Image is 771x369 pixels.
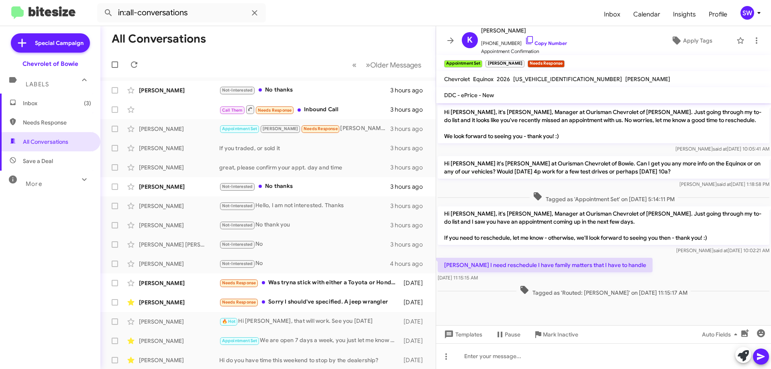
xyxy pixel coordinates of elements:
span: Tagged as 'Appointment Set' on [DATE] 5:14:11 PM [530,192,678,203]
span: Inbox [23,99,91,107]
span: [PERSON_NAME] [DATE] 10:05:41 AM [675,146,769,152]
div: Was tryna stick with either a Toyota or Honda and no more then 13000 [219,278,400,287]
button: Auto Fields [696,327,747,342]
div: [PERSON_NAME] [139,163,219,171]
div: [PERSON_NAME] [139,279,219,287]
div: Hi do you have time this weekend to stop by the dealership? [219,356,400,364]
span: » [366,60,370,70]
div: [DATE] [400,298,429,306]
span: Save a Deal [23,157,53,165]
span: DDC - ePrice - New [444,92,494,99]
span: 🔥 Hot [222,319,236,324]
div: We are open 7 days a week, you just let me know when you can make it and we can make sure we are ... [219,336,400,345]
div: [PERSON_NAME] [139,337,219,345]
div: No thanks [219,86,390,95]
span: Needs Response [258,108,292,113]
p: Hi [PERSON_NAME] it's [PERSON_NAME] at Ourisman Chevrolet of Bowie. Can I get you any more info o... [438,156,769,179]
span: Auto Fields [702,327,740,342]
nav: Page navigation example [348,57,426,73]
a: Inbox [598,3,627,26]
span: [DATE] 11:15:15 AM [438,275,478,281]
div: Inbound Call [219,104,390,114]
div: [DATE] [400,356,429,364]
div: 3 hours ago [390,202,429,210]
a: Profile [702,3,734,26]
span: (3) [84,99,91,107]
div: [PERSON_NAME] [139,318,219,326]
span: Needs Response [222,300,256,305]
p: Hi [PERSON_NAME], it's [PERSON_NAME], Manager at Ourisman Chevrolet of [PERSON_NAME]. Just going ... [438,105,769,143]
div: 3 hours ago [390,241,429,249]
span: Needs Response [222,280,256,285]
span: [PERSON_NAME] [DATE] 10:02:21 AM [676,247,769,253]
a: Calendar [627,3,667,26]
div: 3 hours ago [390,163,429,171]
span: [PERSON_NAME] [625,75,670,83]
span: Not-Interested [222,88,253,93]
div: [PERSON_NAME] [139,183,219,191]
span: Chevrolet [444,75,470,83]
span: Not-Interested [222,261,253,266]
button: Next [361,57,426,73]
span: Special Campaign [35,39,84,47]
a: Special Campaign [11,33,90,53]
span: K [467,34,473,47]
div: [PERSON_NAME] [PERSON_NAME] [139,241,219,249]
span: Appointment Set [222,338,257,343]
div: [PERSON_NAME] [139,221,219,229]
span: said at [717,181,731,187]
div: If you traded, or sold it [219,144,390,152]
button: Mark Inactive [527,327,585,342]
span: [PHONE_NUMBER] [481,35,567,47]
div: [PERSON_NAME] I need reschedule I have family matters that I have to handle [219,124,390,133]
div: 3 hours ago [390,183,429,191]
div: [DATE] [400,279,429,287]
input: Search [97,3,266,22]
span: Not-Interested [222,184,253,189]
div: [DATE] [400,337,429,345]
span: [PERSON_NAME] [DATE] 1:18:58 PM [679,181,769,187]
p: [PERSON_NAME] I need reschedule I have family matters that I have to handle [438,258,653,272]
div: No thanks [219,182,390,191]
span: Not-Interested [222,242,253,247]
div: 3 hours ago [390,125,429,133]
div: [PERSON_NAME] [139,125,219,133]
div: SW [740,6,754,20]
span: Not-Interested [222,203,253,208]
div: [PERSON_NAME] [139,202,219,210]
span: More [26,180,42,188]
span: All Conversations [23,138,68,146]
button: Templates [436,327,489,342]
div: Hello, I am not interested. Thanks [219,201,390,210]
div: 3 hours ago [390,144,429,152]
a: Insights [667,3,702,26]
small: Appointment Set [444,60,482,67]
span: Mark Inactive [543,327,578,342]
span: Pause [505,327,520,342]
button: Previous [347,57,361,73]
small: Needs Response [528,60,565,67]
span: [PERSON_NAME] [263,126,298,131]
span: Appointment Set [222,126,257,131]
span: [PERSON_NAME] [481,26,567,35]
span: Tagged as 'Routed: [PERSON_NAME]' on [DATE] 11:15:17 AM [516,285,691,297]
div: No [219,259,390,268]
div: No [219,240,390,249]
button: Pause [489,327,527,342]
div: [PERSON_NAME] [139,298,219,306]
div: [DATE] [400,318,429,326]
span: Needs Response [304,126,338,131]
div: 3 hours ago [390,221,429,229]
div: 3 hours ago [390,106,429,114]
span: Labels [26,81,49,88]
div: [PERSON_NAME] [139,260,219,268]
div: Sorry I should've specified. A jeep wrangler [219,298,400,307]
p: Hi [PERSON_NAME], it's [PERSON_NAME], Manager at Ourisman Chevrolet of [PERSON_NAME]. Just going ... [438,206,769,245]
div: [PERSON_NAME] [139,356,219,364]
div: 3 hours ago [390,86,429,94]
span: said at [714,247,728,253]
